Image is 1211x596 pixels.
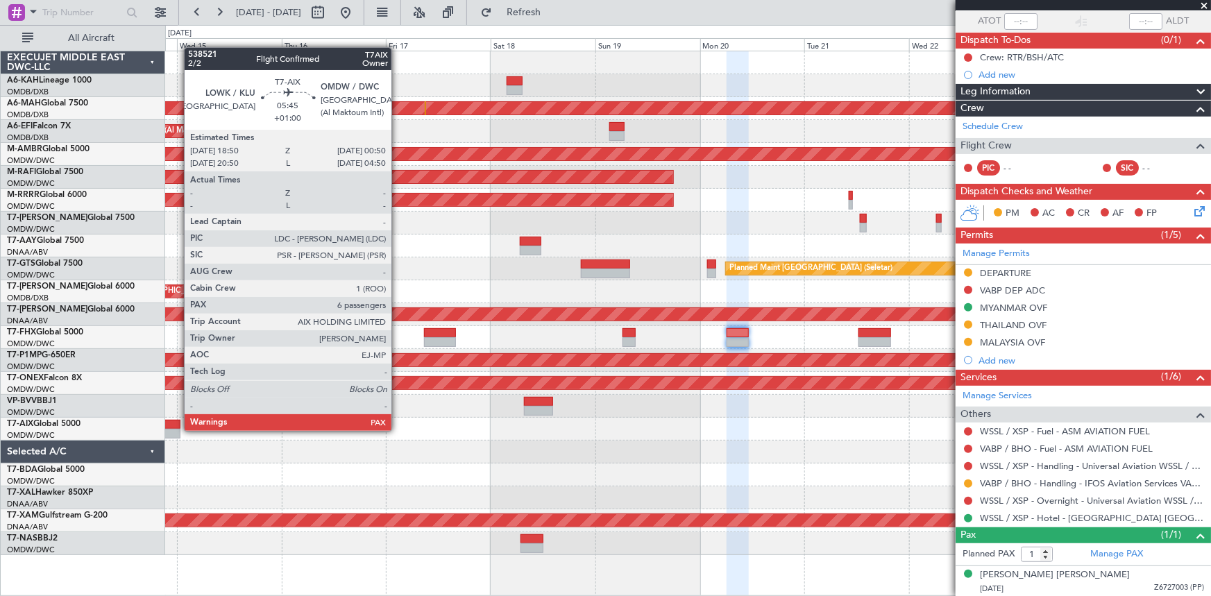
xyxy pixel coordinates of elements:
a: T7-[PERSON_NAME]Global 7500 [7,214,135,222]
a: OMDW/DWC [7,384,55,395]
span: Services [960,370,997,386]
div: MYANMAR OVF [980,302,1047,314]
div: SIC [1116,160,1139,176]
a: VP-BVVBBJ1 [7,397,57,405]
span: T7-NAS [7,534,37,543]
span: A6-KAH [7,76,39,85]
a: OMDW/DWC [7,361,55,372]
span: VP-BVV [7,397,37,405]
div: THAILAND OVF [980,319,1047,331]
div: Planned Maint [GEOGRAPHIC_DATA] (Seletar) [729,258,892,279]
a: T7-BDAGlobal 5000 [7,466,85,474]
span: PM [1006,207,1019,221]
div: - - [1142,162,1174,174]
button: All Aircraft [15,27,151,49]
span: Refresh [495,8,553,17]
div: Add new [979,355,1204,366]
button: Refresh [474,1,557,24]
input: --:-- [1004,13,1038,30]
span: T7-XAM [7,511,39,520]
span: (1/6) [1161,369,1181,384]
span: [DATE] - [DATE] [236,6,301,19]
span: Permits [960,228,993,244]
div: [DATE] [168,28,192,40]
span: CR [1078,207,1090,221]
a: T7-AAYGlobal 7500 [7,237,84,245]
div: Planned Maint Dubai (Al Maktoum Intl) [228,75,365,96]
div: Fri 17 [386,38,491,51]
span: T7-P1MP [7,351,42,359]
span: T7-XAL [7,488,35,497]
span: (0/1) [1161,33,1181,47]
a: OMDB/DXB [7,133,49,143]
a: VABP / BHO - Handling - IFOS Aviation Services VABP/BHP [980,477,1204,489]
input: Trip Number [42,2,122,23]
a: OMDW/DWC [7,155,55,166]
a: T7-ONEXFalcon 8X [7,374,82,382]
div: Sat 18 [491,38,595,51]
a: OMDW/DWC [7,201,55,212]
a: Schedule Crew [963,120,1023,134]
a: M-RRRRGlobal 6000 [7,191,87,199]
a: OMDB/DXB [7,293,49,303]
span: All Aircraft [36,33,146,43]
a: DNAA/ABV [7,499,48,509]
span: T7-FHX [7,328,36,337]
span: Flight Crew [960,138,1012,154]
a: OMDW/DWC [7,430,55,441]
a: A6-EFIFalcon 7X [7,122,71,130]
span: [DATE] [980,584,1003,594]
span: Z6727003 (PP) [1154,582,1204,594]
span: Leg Information [960,84,1031,100]
span: M-AMBR [7,145,42,153]
div: Sun 19 [595,38,700,51]
span: Crew [960,101,984,117]
span: T7-[PERSON_NAME] [7,214,87,222]
a: T7-[PERSON_NAME]Global 6000 [7,282,135,291]
span: Dispatch Checks and Weather [960,184,1092,200]
span: T7-BDA [7,466,37,474]
div: Mon 20 [700,38,805,51]
a: OMDW/DWC [7,476,55,486]
a: WSSL / XSP - Fuel - ASM AVIATION FUEL [980,425,1150,437]
a: WSSL / XSP - Overnight - Universal Aviation WSSL / XSP [980,495,1204,506]
span: T7-[PERSON_NAME] [7,305,87,314]
span: T7-ONEX [7,374,44,382]
div: - - [1003,162,1035,174]
a: T7-XALHawker 850XP [7,488,93,497]
a: A6-KAHLineage 1000 [7,76,92,85]
label: Planned PAX [963,547,1015,561]
span: T7-GTS [7,259,35,268]
span: Others [960,407,991,423]
a: T7-[PERSON_NAME]Global 6000 [7,305,135,314]
span: ATOT [978,15,1001,28]
a: OMDB/DXB [7,110,49,120]
span: T7-AAY [7,237,37,245]
a: OMDW/DWC [7,224,55,235]
div: VABP DEP ADC [980,284,1045,296]
a: T7-AIXGlobal 5000 [7,420,81,428]
a: Manage Permits [963,247,1030,261]
div: Wed 22 [909,38,1014,51]
span: (1/1) [1161,527,1181,542]
a: DNAA/ABV [7,247,48,257]
span: A6-EFI [7,122,33,130]
span: A6-MAH [7,99,41,108]
span: Pax [960,527,976,543]
span: T7-[PERSON_NAME] [7,282,87,291]
a: Manage PAX [1090,547,1143,561]
a: OMDW/DWC [7,270,55,280]
a: VABP / BHO - Fuel - ASM AVIATION FUEL [980,443,1153,454]
a: OMDW/DWC [7,545,55,555]
a: DNAA/ABV [7,522,48,532]
span: ALDT [1166,15,1189,28]
div: Wed 15 [177,38,282,51]
span: (1/5) [1161,228,1181,242]
a: T7-XAMGulfstream G-200 [7,511,108,520]
a: A6-MAHGlobal 7500 [7,99,88,108]
a: OMDW/DWC [7,339,55,349]
div: Tue 21 [804,38,909,51]
a: T7-NASBBJ2 [7,534,58,543]
div: MALAYSIA OVF [980,337,1045,348]
a: Manage Services [963,389,1032,403]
